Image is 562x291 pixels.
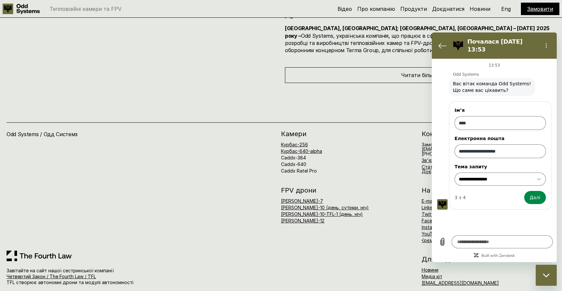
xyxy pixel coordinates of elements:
[422,211,446,217] a: Twitter (X)
[281,168,317,174] a: Caddx Ratel Pro
[285,25,551,39] strong: 2025 року –
[422,205,439,210] a: Linkedin
[401,72,439,78] span: Читати більше
[422,274,442,279] a: Медіа кіт
[432,6,464,12] a: Доєднатися
[281,198,323,204] a: [PERSON_NAME]-7
[422,256,556,262] h2: Для медіа
[338,6,352,12] a: Відео
[281,131,415,137] h2: Камери
[285,25,535,31] strong: [GEOGRAPHIC_DATA], [GEOGRAPHIC_DATA]; [GEOGRAPHIC_DATA], [GEOGRAPHIC_DATA] – [DATE]
[501,6,511,11] p: Eng
[422,131,556,137] h2: Контакт
[422,164,505,170] a: Стати інвестором чи благодійником
[281,205,369,210] a: [PERSON_NAME]-10 (день, сутінки, ніч)
[400,6,427,12] a: Продукти
[422,267,438,273] a: Новини
[422,157,480,163] a: Зв'язок через What'sApp
[281,161,306,167] a: Caddx-640
[422,187,455,194] h2: На зв’язку
[281,155,306,160] a: Caddx-384
[50,6,122,11] p: Тепловізійні камери та FPV
[422,142,444,147] a: Замовити
[536,265,557,286] iframe: Кнопка для запуску вікна повідомлень, розмова триває
[527,6,553,12] a: Замовити
[7,268,179,286] p: Завітайте на сайт нашої сестринської компанії TFL створює автономні дрони та модулі автономності
[432,32,557,262] iframe: Вікно повідомлень
[357,6,395,12] a: Про компанію
[422,224,443,230] a: Instagram
[7,274,96,279] a: Четвертий Закон / The Fourth Law / TFL
[422,231,441,237] a: YouTube
[285,25,555,54] h4: Odd Systems, українська компанія, що працює в сфері оборонних інновацій, і спеціалізується на роз...
[281,142,308,147] a: Курбас-256
[422,151,462,156] span: [PHONE_NUMBER]
[422,198,457,204] a: E-mail розсилка
[7,131,156,138] h4: Odd Systems / Одд Системз
[422,280,499,286] a: [EMAIL_ADDRESS][DOMAIN_NAME]
[422,218,443,223] a: Facebook
[281,218,324,223] a: [PERSON_NAME]-12
[281,187,415,194] h2: FPV дрони
[422,142,499,156] h6: [EMAIL_ADDRESS][DOMAIN_NAME]
[281,148,322,154] a: Курбас-640-alpha
[470,6,490,12] a: Новини
[281,211,363,217] a: [PERSON_NAME]-10-TFL-1 (день, ніч)
[422,169,479,174] a: Доєднатися до команди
